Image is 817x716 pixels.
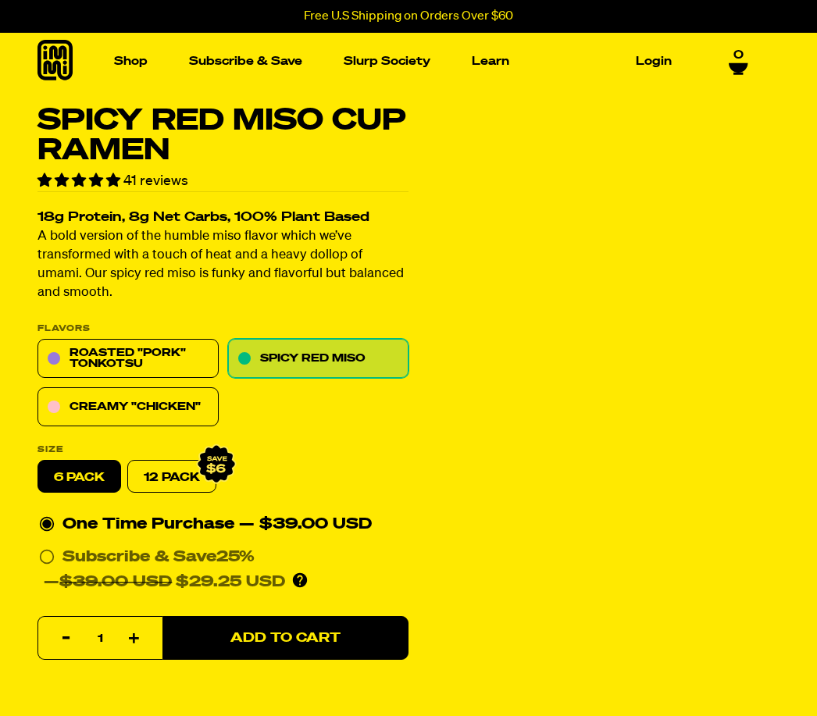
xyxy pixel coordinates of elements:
span: Add to Cart [230,632,341,645]
span: 25% [216,550,255,565]
a: Creamy "Chicken" [37,388,219,427]
del: $39.00 USD [59,575,172,590]
div: Subscribe & Save [62,545,255,570]
span: 41 reviews [123,174,188,188]
label: 6 pack [37,461,121,493]
p: Flavors [37,325,408,333]
h1: Spicy Red Miso Cup Ramen [37,106,408,166]
button: Add to Cart [162,617,408,661]
span: 0 [733,47,744,61]
div: One Time Purchase [39,512,407,537]
a: Roasted "Pork" Tonkotsu [37,340,219,379]
a: Spicy Red Miso [228,340,409,379]
a: Login [630,49,678,73]
a: 0 [729,47,748,73]
p: A bold version of the humble miso flavor which we’ve transformed with a touch of heat and a heavy... [37,228,408,303]
a: Slurp Society [337,49,437,73]
label: Size [37,446,408,454]
div: — $39.00 USD [239,512,372,537]
input: quantity [48,618,153,661]
a: Shop [108,49,154,73]
a: 12 Pack [127,461,216,493]
a: Subscribe & Save [183,49,309,73]
div: — $29.25 USD [44,570,285,595]
span: 4.90 stars [37,174,123,188]
a: Learn [466,49,516,73]
p: Free U.S Shipping on Orders Over $60 [304,9,513,23]
h2: 18g Protein, 8g Net Carbs, 100% Plant Based [37,212,408,225]
nav: Main navigation [108,33,678,90]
